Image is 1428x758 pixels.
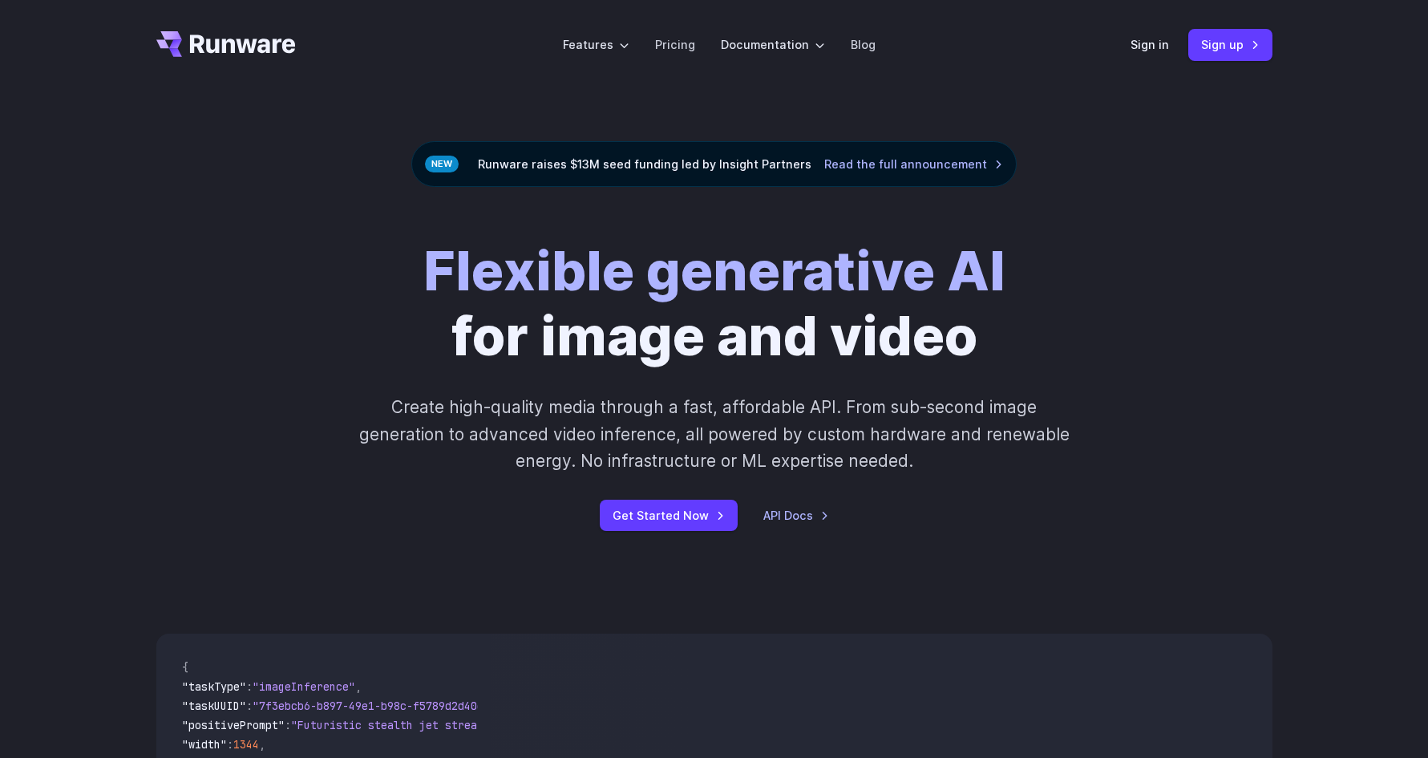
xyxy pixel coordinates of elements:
span: "imageInference" [253,679,355,694]
a: Pricing [655,35,695,54]
a: Read the full announcement [824,155,1003,173]
span: 1344 [233,737,259,752]
label: Features [563,35,629,54]
span: : [246,699,253,713]
span: : [246,679,253,694]
span: "taskType" [182,679,246,694]
span: : [285,718,291,732]
a: Get Started Now [600,500,738,531]
a: Sign up [1188,29,1272,60]
a: Go to / [156,31,296,57]
label: Documentation [721,35,825,54]
h1: for image and video [423,238,1005,368]
span: , [355,679,362,694]
span: "width" [182,737,227,752]
strong: Flexible generative AI [423,237,1005,303]
span: "7f3ebcb6-b897-49e1-b98c-f5789d2d40d7" [253,699,496,713]
span: "Futuristic stealth jet streaking through a neon-lit cityscape with glowing purple exhaust" [291,718,875,732]
p: Create high-quality media through a fast, affordable API. From sub-second image generation to adv... [357,394,1071,474]
span: "taskUUID" [182,699,246,713]
span: { [182,660,188,675]
a: Sign in [1131,35,1169,54]
a: API Docs [763,506,829,525]
span: , [259,737,265,752]
div: Runware raises $13M seed funding led by Insight Partners [411,141,1017,187]
span: "positivePrompt" [182,718,285,732]
a: Blog [851,35,876,54]
span: : [227,737,233,752]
